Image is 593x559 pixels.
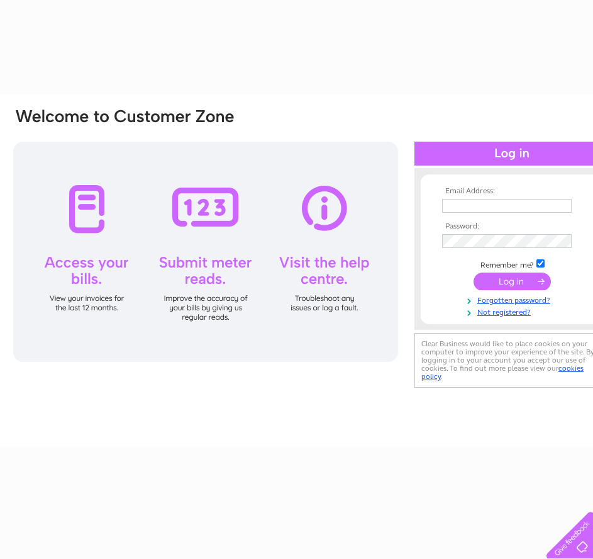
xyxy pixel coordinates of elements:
[474,273,551,290] input: Submit
[421,364,584,381] a: cookies policy
[439,257,585,270] td: Remember me?
[442,305,585,317] a: Not registered?
[439,222,585,231] th: Password:
[442,293,585,305] a: Forgotten password?
[439,187,585,196] th: Email Address:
